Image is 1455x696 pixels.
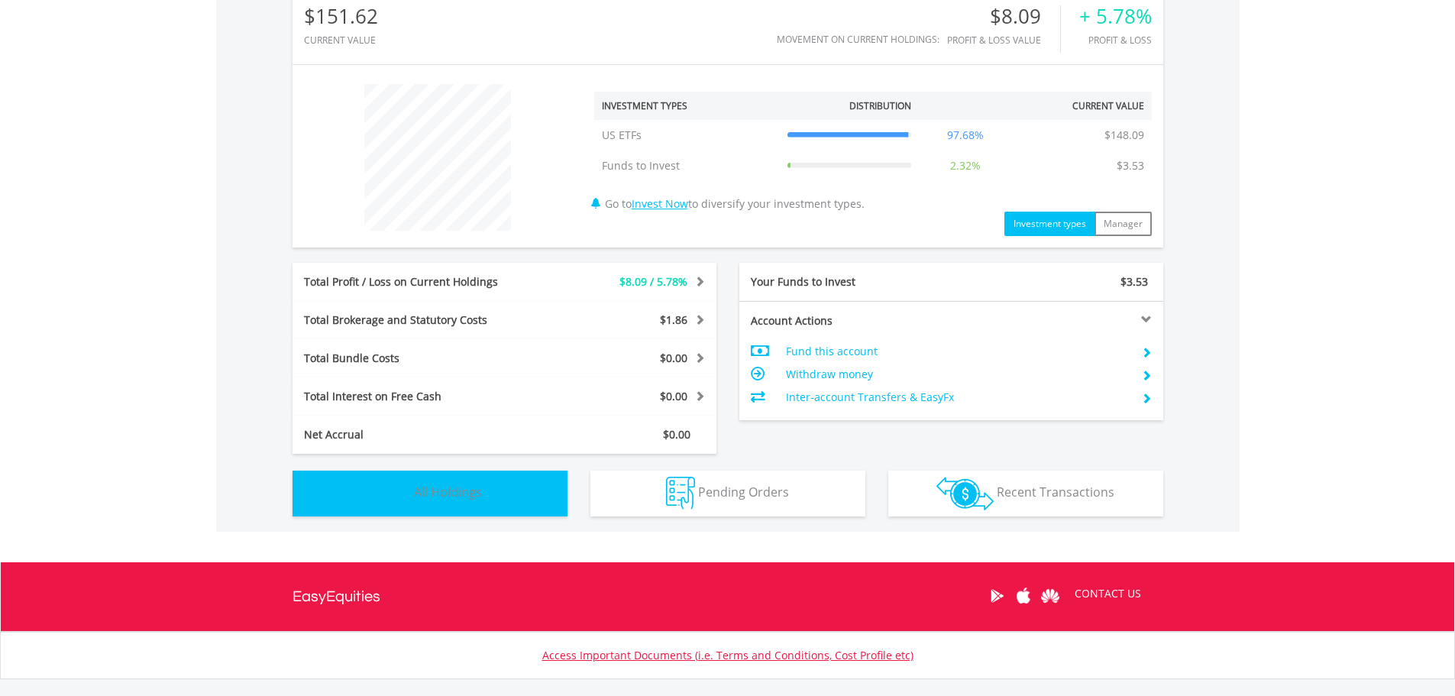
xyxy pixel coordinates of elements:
[984,572,1010,620] a: Google Play
[849,99,911,112] div: Distribution
[414,484,482,500] span: All Holdings
[293,562,380,631] a: EasyEquities
[1037,572,1064,620] a: Huawei
[1109,151,1152,181] td: $3.53
[660,389,687,403] span: $0.00
[936,477,994,510] img: transactions-zar-wht.png
[777,34,939,44] div: Movement on Current Holdings:
[1004,212,1095,236] button: Investment types
[947,5,1060,28] div: $8.09
[594,120,780,151] td: US ETFs
[590,471,865,516] button: Pending Orders
[1010,572,1037,620] a: Apple
[1097,120,1152,151] td: $148.09
[1079,5,1152,28] div: + 5.78%
[293,427,540,442] div: Net Accrual
[542,648,913,662] a: Access Important Documents (i.e. Terms and Conditions, Cost Profile etc)
[293,389,540,404] div: Total Interest on Free Cash
[1064,572,1152,615] a: CONTACT US
[1094,212,1152,236] button: Manager
[594,92,780,120] th: Investment Types
[666,477,695,510] img: pending_instructions-wht.png
[660,351,687,365] span: $0.00
[786,340,1129,363] td: Fund this account
[739,274,952,290] div: Your Funds to Invest
[1012,92,1152,120] th: Current Value
[786,386,1129,409] td: Inter-account Transfers & EasyFx
[619,274,687,289] span: $8.09 / 5.78%
[293,351,540,366] div: Total Bundle Costs
[293,471,567,516] button: All Holdings
[947,35,1060,45] div: Profit & Loss Value
[632,196,688,211] a: Invest Now
[1120,274,1148,289] span: $3.53
[698,484,789,500] span: Pending Orders
[304,35,378,45] div: CURRENT VALUE
[594,151,780,181] td: Funds to Invest
[739,313,952,329] div: Account Actions
[583,76,1163,236] div: Go to to diversify your investment types.
[378,477,411,510] img: holdings-wht.png
[919,151,1012,181] td: 2.32%
[304,5,378,28] div: $151.62
[997,484,1114,500] span: Recent Transactions
[919,120,1012,151] td: 97.68%
[293,274,540,290] div: Total Profit / Loss on Current Holdings
[660,312,687,327] span: $1.86
[888,471,1163,516] button: Recent Transactions
[293,312,540,328] div: Total Brokerage and Statutory Costs
[1079,35,1152,45] div: Profit & Loss
[663,427,690,442] span: $0.00
[786,363,1129,386] td: Withdraw money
